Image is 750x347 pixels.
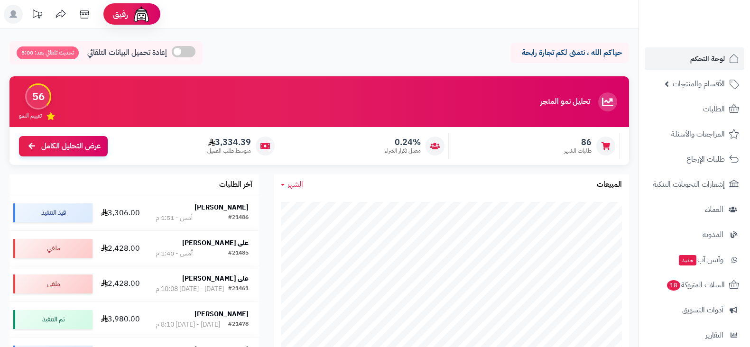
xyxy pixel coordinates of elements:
span: تقييم النمو [19,112,42,120]
a: المراجعات والأسئلة [645,123,744,146]
a: السلات المتروكة18 [645,274,744,296]
a: الشهر [281,179,303,190]
td: 3,306.00 [96,195,145,230]
span: العملاء [705,203,723,216]
a: المدونة [645,223,744,246]
a: وآتس آبجديد [645,248,744,271]
span: الأقسام والمنتجات [673,77,725,91]
span: التقارير [705,329,723,342]
strong: [PERSON_NAME] [194,202,249,212]
span: جديد [679,255,696,265]
span: 0.24% [385,137,421,147]
td: 3,980.00 [96,302,145,337]
span: 3,334.39 [207,137,251,147]
p: حياكم الله ، نتمنى لكم تجارة رابحة [518,47,622,58]
div: أمس - 1:51 م [156,213,193,223]
a: الطلبات [645,98,744,120]
span: رفيق [113,9,128,20]
span: متوسط طلب العميل [207,147,251,155]
a: العملاء [645,198,744,221]
a: تحديثات المنصة [25,5,49,26]
div: #21486 [228,213,249,223]
h3: تحليل نمو المتجر [540,98,590,106]
span: الشهر [287,179,303,190]
h3: آخر الطلبات [219,181,252,189]
span: المدونة [703,228,723,241]
div: قيد التنفيذ [13,203,93,222]
a: لوحة التحكم [645,47,744,70]
td: 2,428.00 [96,266,145,301]
a: عرض التحليل الكامل [19,136,108,156]
div: #21478 [228,320,249,329]
img: ai-face.png [132,5,151,24]
span: لوحة التحكم [690,52,725,65]
div: تم التنفيذ [13,310,93,329]
a: التقارير [645,324,744,347]
span: وآتس آب [678,253,723,266]
strong: على [PERSON_NAME] [182,238,249,248]
span: عرض التحليل الكامل [41,141,101,152]
a: طلبات الإرجاع [645,148,744,171]
div: [DATE] - [DATE] 10:08 م [156,284,224,294]
div: أمس - 1:40 م [156,249,193,258]
span: 18 [667,280,681,291]
span: المراجعات والأسئلة [671,128,725,141]
span: السلات المتروكة [666,278,725,292]
div: [DATE] - [DATE] 8:10 م [156,320,220,329]
span: طلبات الإرجاع [686,153,725,166]
span: الطلبات [703,102,725,116]
div: ملغي [13,239,93,258]
span: 86 [564,137,592,147]
strong: [PERSON_NAME] [194,309,249,319]
span: أدوات التسويق [682,303,723,317]
span: طلبات الشهر [564,147,592,155]
span: تحديث تلقائي بعد: 5:00 [17,46,79,59]
div: #21461 [228,284,249,294]
td: 2,428.00 [96,231,145,266]
div: ملغي [13,274,93,293]
div: #21485 [228,249,249,258]
span: معدل تكرار الشراء [385,147,421,155]
span: إشعارات التحويلات البنكية [653,178,725,191]
strong: على [PERSON_NAME] [182,274,249,283]
a: إشعارات التحويلات البنكية [645,173,744,196]
a: أدوات التسويق [645,299,744,321]
span: إعادة تحميل البيانات التلقائي [87,47,167,58]
img: logo-2.png [685,12,741,32]
h3: المبيعات [597,181,622,189]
